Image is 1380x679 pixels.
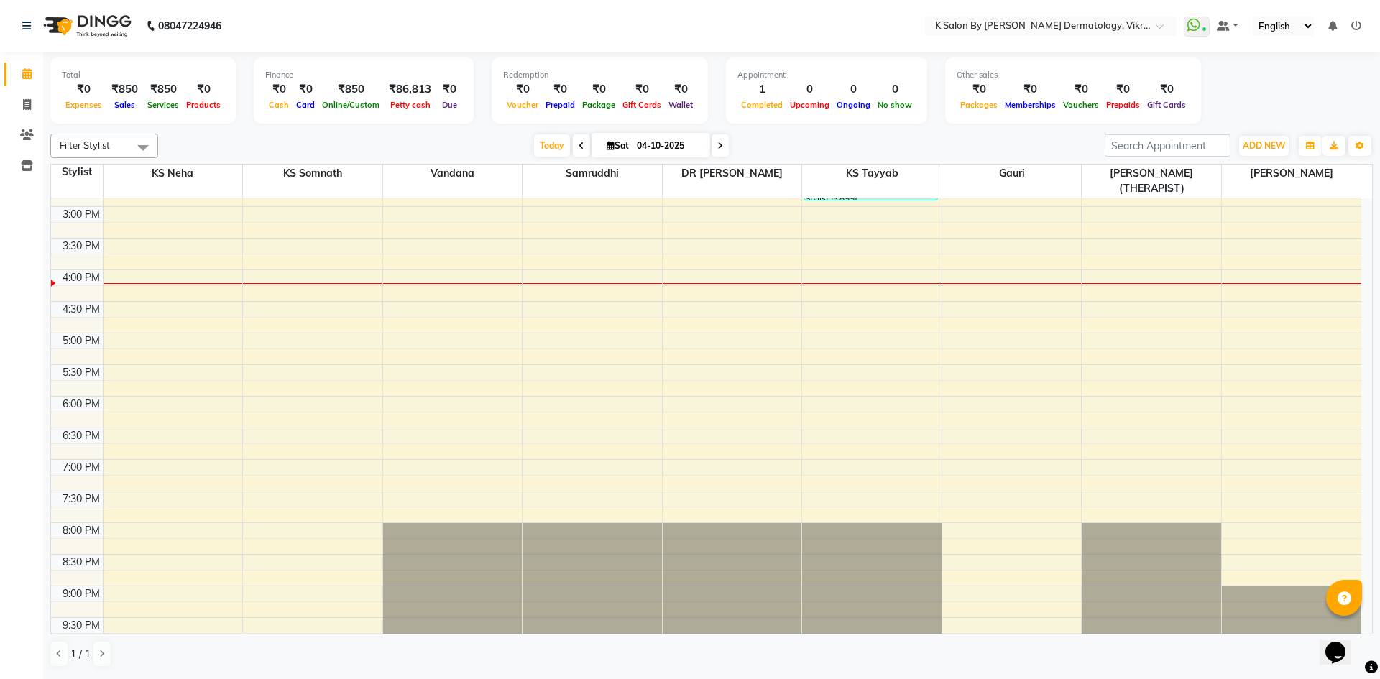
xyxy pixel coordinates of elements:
[503,100,542,110] span: Voucher
[874,100,916,110] span: No show
[957,81,1001,98] div: ₹0
[243,165,382,183] span: KS Somnath
[60,618,103,633] div: 9:30 PM
[542,81,579,98] div: ₹0
[579,100,619,110] span: Package
[60,365,103,380] div: 5:30 PM
[1144,100,1190,110] span: Gift Cards
[60,523,103,538] div: 8:00 PM
[737,81,786,98] div: 1
[542,100,579,110] span: Prepaid
[293,81,318,98] div: ₹0
[37,6,135,46] img: logo
[503,81,542,98] div: ₹0
[833,100,874,110] span: Ongoing
[383,81,437,98] div: ₹86,813
[265,100,293,110] span: Cash
[70,647,91,662] span: 1 / 1
[603,140,632,151] span: Sat
[632,135,704,157] input: 2025-10-04
[663,165,802,183] span: DR [PERSON_NAME]
[111,100,139,110] span: Sales
[1103,81,1144,98] div: ₹0
[1243,140,1285,151] span: ADD NEW
[60,333,103,348] div: 5:00 PM
[1103,100,1144,110] span: Prepaids
[60,270,103,285] div: 4:00 PM
[1144,81,1190,98] div: ₹0
[802,165,942,183] span: KS Tayyab
[619,81,665,98] div: ₹0
[60,302,103,317] div: 4:30 PM
[60,555,103,570] div: 8:30 PM
[387,100,434,110] span: Petty cash
[318,81,383,98] div: ₹850
[265,81,293,98] div: ₹0
[51,165,103,180] div: Stylist
[60,397,103,412] div: 6:00 PM
[737,100,786,110] span: Completed
[619,100,665,110] span: Gift Cards
[106,81,144,98] div: ₹850
[786,100,833,110] span: Upcoming
[144,81,183,98] div: ₹850
[60,428,103,443] div: 6:30 PM
[383,165,523,183] span: Vandana
[62,81,106,98] div: ₹0
[1001,81,1059,98] div: ₹0
[1239,136,1289,156] button: ADD NEW
[144,100,183,110] span: Services
[158,6,221,46] b: 08047224946
[942,165,1082,183] span: Gauri
[833,81,874,98] div: 0
[957,100,1001,110] span: Packages
[1105,134,1230,157] input: Search Appointment
[737,69,916,81] div: Appointment
[265,69,462,81] div: Finance
[1059,100,1103,110] span: Vouchers
[103,165,243,183] span: KS Neha
[523,165,662,183] span: Samruddhi
[183,81,224,98] div: ₹0
[1001,100,1059,110] span: Memberships
[438,100,461,110] span: Due
[60,207,103,222] div: 3:00 PM
[60,239,103,254] div: 3:30 PM
[1082,165,1221,198] span: [PERSON_NAME](THERAPIST)
[60,139,110,151] span: Filter Stylist
[62,69,224,81] div: Total
[786,81,833,98] div: 0
[1320,622,1366,665] iframe: chat widget
[183,100,224,110] span: Products
[534,134,570,157] span: Today
[957,69,1190,81] div: Other sales
[579,81,619,98] div: ₹0
[665,100,696,110] span: Wallet
[293,100,318,110] span: Card
[874,81,916,98] div: 0
[1222,165,1361,183] span: [PERSON_NAME]
[60,491,103,507] div: 7:30 PM
[1059,81,1103,98] div: ₹0
[62,100,106,110] span: Expenses
[60,460,103,475] div: 7:00 PM
[437,81,462,98] div: ₹0
[318,100,383,110] span: Online/Custom
[60,586,103,601] div: 9:00 PM
[665,81,696,98] div: ₹0
[503,69,696,81] div: Redemption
